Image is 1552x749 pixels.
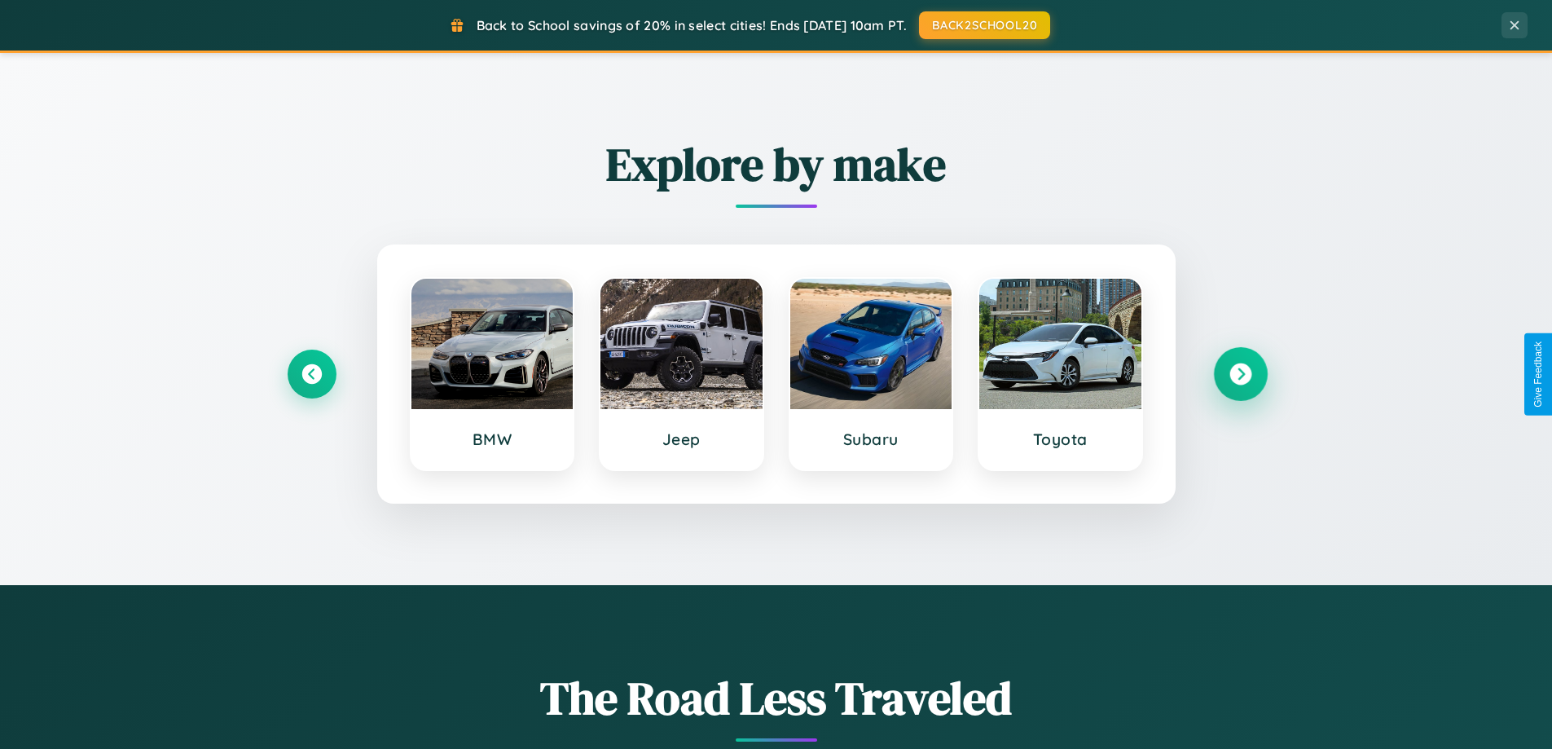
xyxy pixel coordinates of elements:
[919,11,1050,39] button: BACK2SCHOOL20
[477,17,907,33] span: Back to School savings of 20% in select cities! Ends [DATE] 10am PT.
[288,667,1265,729] h1: The Road Less Traveled
[428,430,557,449] h3: BMW
[996,430,1125,449] h3: Toyota
[807,430,936,449] h3: Subaru
[617,430,746,449] h3: Jeep
[288,133,1265,196] h2: Explore by make
[1532,341,1544,408] div: Give Feedback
